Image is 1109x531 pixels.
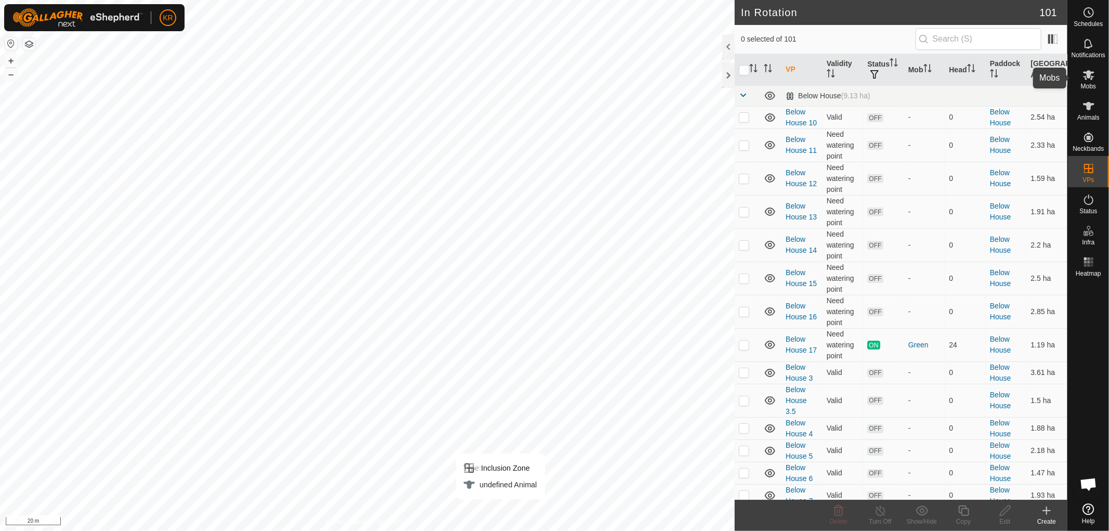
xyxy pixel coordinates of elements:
[1026,484,1067,507] td: 1.93 ha
[945,295,986,328] td: 0
[967,66,975,74] p-sorticon: Activate to sort
[786,108,817,127] a: Below House 10
[867,174,883,183] span: OFF
[908,340,941,351] div: Green
[890,60,898,68] p-sorticon: Activate to sort
[786,169,817,188] a: Below House 12
[786,335,817,354] a: Below House 17
[990,419,1011,438] a: Below House
[823,439,864,462] td: Valid
[1026,162,1067,195] td: 1.59 ha
[908,490,941,501] div: -
[1082,177,1094,183] span: VPs
[908,173,941,184] div: -
[867,491,883,500] span: OFF
[867,469,883,478] span: OFF
[908,206,941,217] div: -
[945,128,986,162] td: 0
[908,306,941,317] div: -
[827,71,835,79] p-sorticon: Activate to sort
[786,385,806,416] a: Below House 3.5
[908,112,941,123] div: -
[463,462,537,474] div: Inclusion Zone
[990,391,1011,410] a: Below House
[786,135,817,154] a: Below House 11
[1026,439,1067,462] td: 2.18 ha
[1026,195,1067,228] td: 1.91 ha
[1081,83,1096,89] span: Mobs
[863,54,904,86] th: Status
[867,307,883,316] span: OFF
[1026,328,1067,361] td: 1.19 ha
[908,273,941,284] div: -
[990,363,1011,382] a: Below House
[830,518,848,525] span: Delete
[916,28,1041,50] input: Search (S)
[823,484,864,507] td: Valid
[908,423,941,434] div: -
[463,478,537,491] div: undefined Animal
[990,335,1011,354] a: Below House
[5,37,17,50] button: Reset Map
[1047,71,1055,79] p-sorticon: Activate to sort
[377,517,408,527] a: Contact Us
[1073,146,1104,152] span: Neckbands
[990,202,1011,221] a: Below House
[1026,384,1067,417] td: 1.5 ha
[990,463,1011,483] a: Below House
[12,8,142,27] img: Gallagher Logo
[823,384,864,417] td: Valid
[867,424,883,433] span: OFF
[823,328,864,361] td: Need watering point
[841,92,870,100] span: (9.13 ha)
[859,517,901,526] div: Turn Off
[908,395,941,406] div: -
[904,54,945,86] th: Mob
[990,71,998,79] p-sorticon: Activate to sort
[1026,462,1067,484] td: 1.47 ha
[1082,239,1094,245] span: Infra
[786,441,813,460] a: Below House 5
[990,235,1011,254] a: Below House
[1026,517,1067,526] div: Create
[1079,208,1097,214] span: Status
[945,162,986,195] td: 0
[945,106,986,128] td: 0
[908,468,941,478] div: -
[786,463,813,483] a: Below House 6
[5,68,17,81] button: –
[1026,295,1067,328] td: 2.85 ha
[786,235,817,254] a: Below House 14
[1072,52,1105,58] span: Notifications
[823,128,864,162] td: Need watering point
[908,240,941,251] div: -
[823,462,864,484] td: Valid
[1026,228,1067,262] td: 2.2 ha
[1026,54,1067,86] th: [GEOGRAPHIC_DATA] Area
[786,302,817,321] a: Below House 16
[786,419,813,438] a: Below House 4
[867,113,883,122] span: OFF
[990,441,1011,460] a: Below House
[945,262,986,295] td: 0
[990,108,1011,127] a: Below House
[749,66,758,74] p-sorticon: Activate to sort
[945,417,986,439] td: 0
[823,228,864,262] td: Need watering point
[990,268,1011,288] a: Below House
[1076,270,1101,277] span: Heatmap
[945,228,986,262] td: 0
[945,439,986,462] td: 0
[945,54,986,86] th: Head
[823,361,864,384] td: Valid
[945,484,986,507] td: 0
[163,12,173,23] span: KR
[786,268,817,288] a: Below House 15
[5,55,17,67] button: +
[823,295,864,328] td: Need watering point
[1040,5,1057,20] span: 101
[781,54,823,86] th: VP
[867,341,880,349] span: ON
[741,6,1040,19] h2: In Rotation
[945,328,986,361] td: 24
